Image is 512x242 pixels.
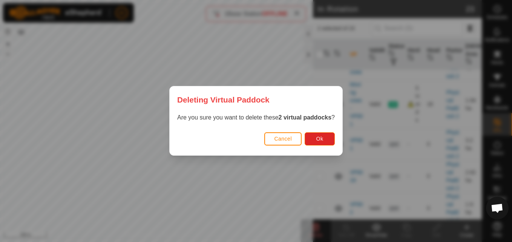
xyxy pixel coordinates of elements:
button: Ok [305,132,335,146]
strong: 2 virtual paddocks [279,115,332,121]
span: Cancel [274,136,292,142]
span: Ok [316,136,323,142]
span: Are you sure you want to delete these ? [177,115,335,121]
a: Open chat [486,197,509,219]
button: Cancel [264,132,302,146]
span: Deleting Virtual Paddock [177,94,270,106]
